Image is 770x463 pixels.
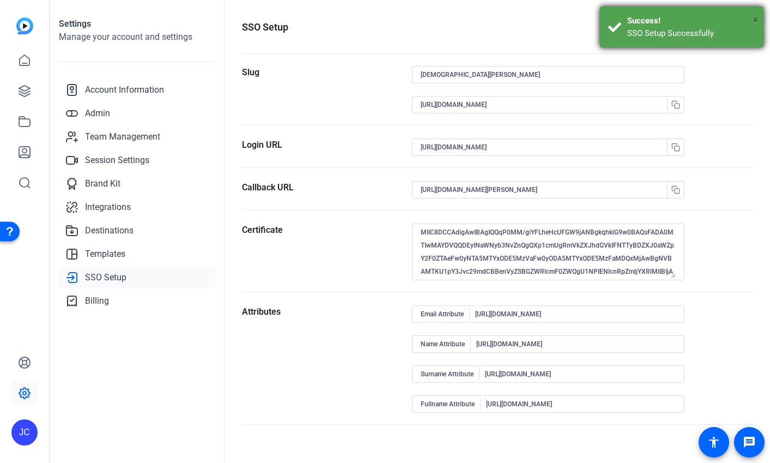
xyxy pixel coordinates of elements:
[85,83,164,97] span: Account Information
[475,308,676,321] input: Email
[11,419,38,446] div: JC
[85,154,149,167] span: Session Settings
[627,15,755,27] div: Success!
[85,271,126,284] span: SSO Setup
[59,31,215,44] h2: Manage your account and settings
[707,436,720,449] mat-icon: accessibility
[485,368,676,381] input: Surname
[743,436,756,449] mat-icon: message
[421,368,480,381] span: Surname Attribute
[242,182,294,193] label: Callback URL
[242,67,259,77] label: Slug
[59,220,215,242] a: Destinations
[85,130,160,143] span: Team Management
[627,27,755,40] div: SSO Setup Successfully
[421,183,665,196] input: Callback URL
[59,149,215,171] a: Session Settings
[85,177,120,190] span: Brand Kit
[16,17,33,34] img: blue-gradient.svg
[85,294,109,308] span: Billing
[242,20,288,35] h1: SSO Setup
[242,140,282,150] label: Login URL
[486,398,676,411] input: Fullname
[59,103,215,124] a: Admin
[421,398,481,411] span: Fullname Attribute
[59,196,215,218] a: Integrations
[753,11,759,28] button: Close
[59,173,215,195] a: Brand Kit
[59,17,215,31] h1: Settings
[85,107,110,120] span: Admin
[59,243,215,265] a: Templates
[85,248,125,261] span: Templates
[421,141,665,154] input: Login URL
[59,290,215,312] a: Billing
[59,126,215,148] a: Team Management
[421,338,471,351] span: Name Attribute
[85,201,131,214] span: Integrations
[59,267,215,288] a: SSO Setup
[421,308,470,321] span: Email Attribute
[421,98,665,111] input: Identifier
[242,306,281,317] label: Attributes
[59,79,215,101] a: Account Information
[85,224,134,237] span: Destinations
[242,225,283,235] label: Certificate
[476,338,676,351] input: Name
[753,13,759,26] span: ×
[421,68,676,81] input: Slug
